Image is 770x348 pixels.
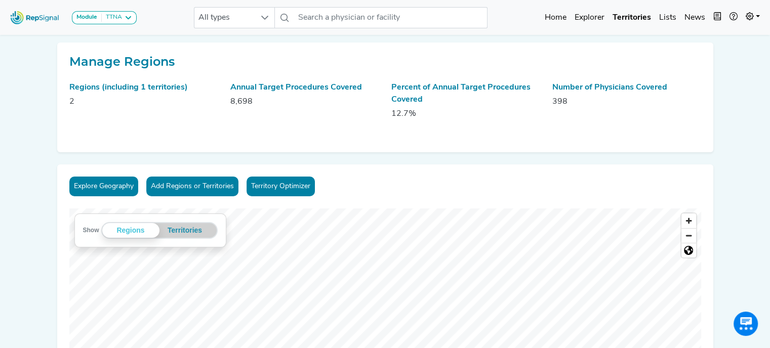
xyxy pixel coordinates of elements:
[294,7,488,28] input: Search a physician or facility
[681,243,696,257] button: Reset bearing to north
[552,81,701,94] div: Number of Physicians Covered
[655,8,680,28] a: Lists
[681,229,696,243] span: Zoom out
[76,14,97,20] strong: Module
[102,223,159,238] div: Regions
[609,8,655,28] a: Territories
[571,8,609,28] a: Explorer
[230,81,379,94] div: Annual Target Procedures Covered
[391,81,540,106] div: Percent of Annual Target Procedures Covered
[681,243,696,257] span: Reset zoom
[681,213,696,228] button: Zoom in
[552,96,701,108] p: 398
[69,177,138,196] button: Explore Geography
[194,8,255,28] span: All types
[146,177,238,196] button: Add Regions or Territories
[69,55,701,69] h2: Manage Regions
[69,96,218,108] p: 2
[680,8,709,28] a: News
[391,108,540,120] p: 12.7%
[69,81,218,94] div: Regions (including 1 territories)
[159,223,211,238] button: Territories
[102,14,122,22] div: TTNA
[709,8,725,28] button: Intel Book
[681,228,696,243] button: Zoom out
[247,177,315,196] a: Territory Optimizer
[230,96,379,108] p: 8,698
[83,225,99,235] label: Show
[541,8,571,28] a: Home
[72,11,137,24] button: ModuleTTNA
